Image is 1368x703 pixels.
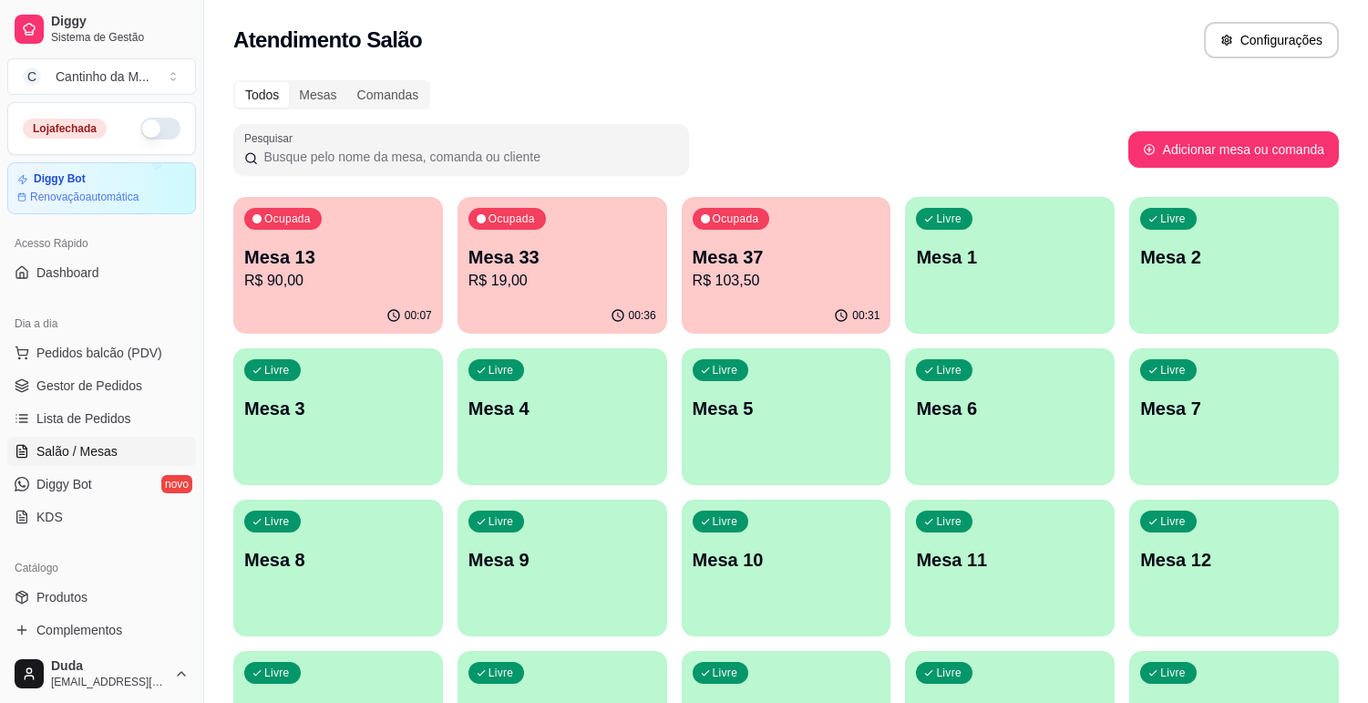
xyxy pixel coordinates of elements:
[905,197,1115,334] button: LivreMesa 1
[905,348,1115,485] button: LivreMesa 6
[233,348,443,485] button: LivreMesa 3
[23,119,107,139] div: Loja fechada
[7,404,196,433] a: Lista de Pedidos
[7,338,196,367] button: Pedidos balcão (PDV)
[682,197,891,334] button: OcupadaMesa 37R$ 103,5000:31
[852,308,879,323] p: 00:31
[458,500,667,636] button: LivreMesa 9
[264,514,290,529] p: Livre
[56,67,149,86] div: Cantinho da M ...
[489,363,514,377] p: Livre
[7,553,196,583] div: Catálogo
[233,197,443,334] button: OcupadaMesa 13R$ 90,0000:07
[693,244,880,270] p: Mesa 37
[489,666,514,680] p: Livre
[244,130,299,146] label: Pesquisar
[682,500,891,636] button: LivreMesa 10
[468,396,656,421] p: Mesa 4
[1160,514,1186,529] p: Livre
[244,547,432,573] p: Mesa 8
[1129,500,1339,636] button: LivreMesa 12
[713,363,738,377] p: Livre
[1160,212,1186,226] p: Livre
[36,442,118,460] span: Salão / Mesas
[1129,197,1339,334] button: LivreMesa 2
[916,244,1104,270] p: Mesa 1
[7,615,196,645] a: Complementos
[264,666,290,680] p: Livre
[36,621,122,639] span: Complementos
[244,270,432,292] p: R$ 90,00
[36,264,99,282] span: Dashboard
[7,652,196,696] button: Duda[EMAIL_ADDRESS][DOMAIN_NAME]
[244,396,432,421] p: Mesa 3
[936,363,962,377] p: Livre
[30,190,139,204] article: Renovação automática
[916,547,1104,573] p: Mesa 11
[23,67,41,86] span: C
[264,363,290,377] p: Livre
[36,344,162,362] span: Pedidos balcão (PDV)
[713,666,738,680] p: Livre
[34,172,86,186] article: Diggy Bot
[693,547,880,573] p: Mesa 10
[458,348,667,485] button: LivreMesa 4
[36,409,131,428] span: Lista de Pedidos
[1160,363,1186,377] p: Livre
[713,212,759,226] p: Ocupada
[489,514,514,529] p: Livre
[468,547,656,573] p: Mesa 9
[1140,547,1328,573] p: Mesa 12
[347,82,429,108] div: Comandas
[693,396,880,421] p: Mesa 5
[936,666,962,680] p: Livre
[468,270,656,292] p: R$ 19,00
[36,377,142,395] span: Gestor de Pedidos
[7,58,196,95] button: Select a team
[7,7,196,51] a: DiggySistema de Gestão
[629,308,656,323] p: 00:36
[458,197,667,334] button: OcupadaMesa 33R$ 19,0000:36
[7,583,196,612] a: Produtos
[289,82,346,108] div: Mesas
[1129,348,1339,485] button: LivreMesa 7
[405,308,432,323] p: 00:07
[936,212,962,226] p: Livre
[264,212,311,226] p: Ocupada
[7,437,196,466] a: Salão / Mesas
[905,500,1115,636] button: LivreMesa 11
[235,82,289,108] div: Todos
[258,148,678,166] input: Pesquisar
[7,502,196,532] a: KDS
[36,588,87,606] span: Produtos
[916,396,1104,421] p: Mesa 6
[1140,396,1328,421] p: Mesa 7
[233,500,443,636] button: LivreMesa 8
[7,229,196,258] div: Acesso Rápido
[7,162,196,214] a: Diggy BotRenovaçãoautomática
[51,30,189,45] span: Sistema de Gestão
[140,118,180,140] button: Alterar Status
[233,26,422,55] h2: Atendimento Salão
[468,244,656,270] p: Mesa 33
[51,675,167,689] span: [EMAIL_ADDRESS][DOMAIN_NAME]
[693,270,880,292] p: R$ 103,50
[1160,666,1186,680] p: Livre
[36,475,92,493] span: Diggy Bot
[936,514,962,529] p: Livre
[244,244,432,270] p: Mesa 13
[489,212,535,226] p: Ocupada
[713,514,738,529] p: Livre
[7,371,196,400] a: Gestor de Pedidos
[36,508,63,526] span: KDS
[7,309,196,338] div: Dia a dia
[7,258,196,287] a: Dashboard
[1140,244,1328,270] p: Mesa 2
[7,470,196,499] a: Diggy Botnovo
[51,14,189,30] span: Diggy
[1128,131,1339,168] button: Adicionar mesa ou comanda
[51,658,167,675] span: Duda
[1204,22,1339,58] button: Configurações
[682,348,891,485] button: LivreMesa 5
